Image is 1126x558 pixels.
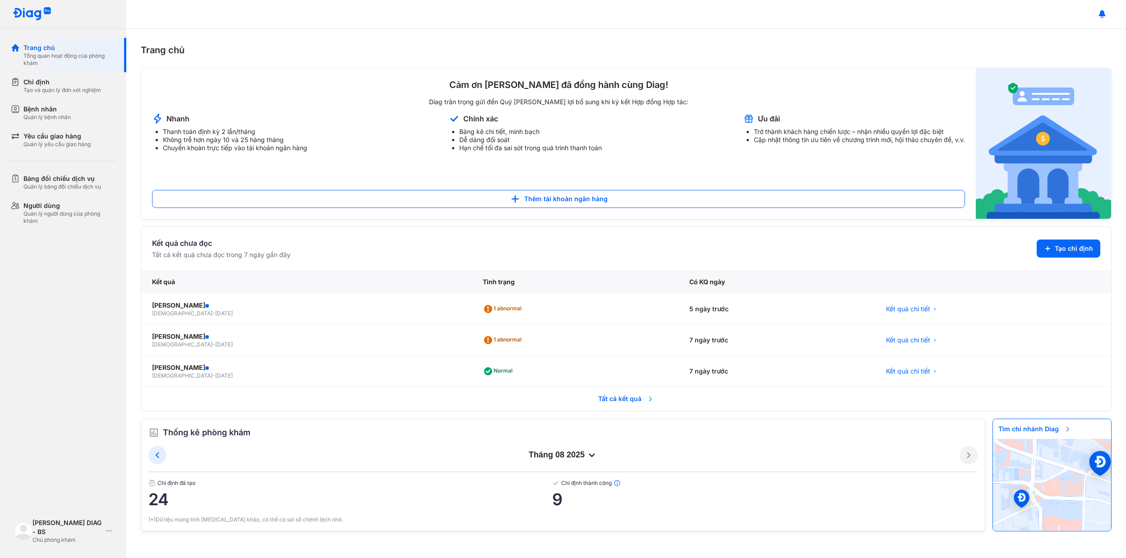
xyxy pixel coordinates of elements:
[886,367,930,376] span: Kết quả chi tiết
[152,238,291,249] div: Kết quả chưa đọc
[13,7,51,21] img: logo
[152,250,291,259] div: Tất cả kết quả chưa đọc trong 7 ngày gần đây
[148,516,978,524] div: (*)Dữ liệu mang tính [MEDICAL_DATA] khảo, có thể có sai số chênh lệch nhỏ.
[993,419,1077,439] span: Tìm chi nhánh Diag
[152,301,461,310] div: [PERSON_NAME]
[552,480,559,487] img: checked-green.01cc79e0.svg
[23,201,115,210] div: Người dùng
[32,536,102,544] div: Chủ phòng khám
[212,310,215,317] span: -
[1055,244,1093,253] span: Tạo chỉ định
[32,518,102,536] div: [PERSON_NAME] DIAG - BS
[758,114,780,124] div: Ưu đãi
[166,114,189,124] div: Nhanh
[23,174,101,183] div: Bảng đối chiếu dịch vụ
[23,87,101,94] div: Tạo và quản lý đơn xét nghiệm
[152,98,965,106] div: Diag trân trọng gửi đến Quý [PERSON_NAME] lợi bổ sung khi ký kết Hợp đồng Hợp tác:
[463,114,498,124] div: Chính xác
[23,183,101,190] div: Quản lý bảng đối chiếu dịch vụ
[483,302,525,316] div: 1 abnormal
[148,490,552,508] span: 24
[483,364,516,378] div: Normal
[743,113,754,124] img: account-announcement
[215,372,233,379] span: [DATE]
[152,372,212,379] span: [DEMOGRAPHIC_DATA]
[163,128,307,136] li: Thanh toán định kỳ 2 lần/tháng
[152,341,212,348] span: [DEMOGRAPHIC_DATA]
[614,480,621,487] img: info.7e716105.svg
[472,270,678,294] div: Tình trạng
[976,68,1111,219] img: account-announcement
[23,132,91,141] div: Yêu cầu giao hàng
[152,332,461,341] div: [PERSON_NAME]
[1037,240,1100,258] button: Tạo chỉ định
[148,427,159,438] img: order.5a6da16c.svg
[678,356,875,387] div: 7 ngày trước
[593,389,660,409] span: Tất cả kết quả
[886,304,930,314] span: Kết quả chi tiết
[14,522,32,540] img: logo
[483,333,525,347] div: 1 abnormal
[754,128,965,136] li: Trở thành khách hàng chiến lược – nhận nhiều quyền lợi đặc biệt
[152,113,163,124] img: account-announcement
[166,450,960,461] div: tháng 08 2025
[215,341,233,348] span: [DATE]
[141,43,1112,57] div: Trang chủ
[886,336,930,345] span: Kết quả chi tiết
[23,52,115,67] div: Tổng quan hoạt động của phòng khám
[459,128,602,136] li: Bảng kê chi tiết, minh bạch
[212,372,215,379] span: -
[148,480,156,487] img: document.50c4cfd0.svg
[754,136,965,144] li: Cập nhật thông tin ưu tiên về chương trình mới, hội thảo chuyên đề, v.v.
[678,270,875,294] div: Có KQ ngày
[23,43,115,52] div: Trang chủ
[163,426,250,439] span: Thống kê phòng khám
[152,363,461,372] div: [PERSON_NAME]
[163,144,307,152] li: Chuyển khoản trực tiếp vào tài khoản ngân hàng
[678,294,875,325] div: 5 ngày trước
[23,105,71,114] div: Bệnh nhân
[23,210,115,225] div: Quản lý người dùng của phòng khám
[552,480,978,487] span: Chỉ định thành công
[552,490,978,508] span: 9
[215,310,233,317] span: [DATE]
[23,114,71,121] div: Quản lý bệnh nhân
[152,190,965,208] button: Thêm tài khoản ngân hàng
[163,136,307,144] li: Không trễ hơn ngày 10 và 25 hàng tháng
[678,325,875,356] div: 7 ngày trước
[212,341,215,348] span: -
[152,310,212,317] span: [DEMOGRAPHIC_DATA]
[459,136,602,144] li: Dễ dàng đối soát
[148,480,552,487] span: Chỉ định đã tạo
[23,141,91,148] div: Quản lý yêu cầu giao hàng
[459,144,602,152] li: Hạn chế tối đa sai sót trong quá trình thanh toán
[152,79,965,91] div: Cảm ơn [PERSON_NAME] đã đồng hành cùng Diag!
[23,78,101,87] div: Chỉ định
[448,113,460,124] img: account-announcement
[141,270,472,294] div: Kết quả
